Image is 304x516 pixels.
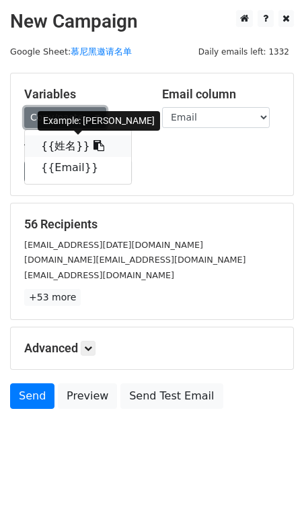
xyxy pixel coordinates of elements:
a: Preview [58,383,117,409]
div: Example: [PERSON_NAME] [38,111,160,131]
small: [DOMAIN_NAME][EMAIL_ADDRESS][DOMAIN_NAME] [24,255,245,265]
a: +53 more [24,289,81,306]
h2: New Campaign [10,10,294,33]
h5: Advanced [24,341,280,356]
div: 聊天小组件 [237,451,304,516]
a: Send Test Email [120,383,223,409]
a: 慕尼黑邀请名单 [71,46,132,57]
small: [EMAIL_ADDRESS][DOMAIN_NAME] [24,270,174,280]
small: [EMAIL_ADDRESS][DATE][DOMAIN_NAME] [24,240,203,250]
a: Send [10,383,54,409]
h5: Email column [162,87,280,102]
h5: 56 Recipients [24,217,280,232]
small: Google Sheet: [10,46,132,57]
h5: Variables [24,87,142,102]
a: {{姓名}} [25,135,131,157]
a: Daily emails left: 1332 [194,46,294,57]
a: Copy/paste... [24,107,106,128]
iframe: Chat Widget [237,451,304,516]
span: Daily emails left: 1332 [194,44,294,59]
a: {{Email}} [25,157,131,179]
